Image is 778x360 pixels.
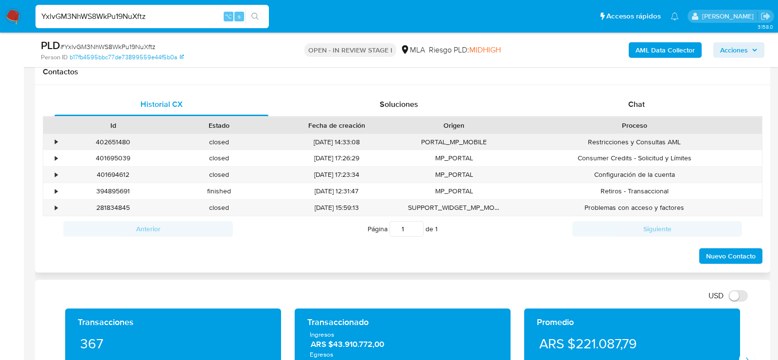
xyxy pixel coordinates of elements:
button: Nuevo Contacto [699,248,762,264]
div: • [55,154,57,163]
span: Riesgo PLD: [429,45,501,55]
div: Consumer Credits - Solicitud y Límites [507,150,762,166]
div: Problemas con acceso y factores [507,200,762,216]
p: OPEN - IN REVIEW STAGE I [304,43,396,57]
span: MIDHIGH [469,44,501,55]
span: Accesos rápidos [606,11,661,21]
div: MP_PORTAL [401,150,507,166]
button: search-icon [245,10,265,23]
div: closed [166,200,272,216]
div: 281834845 [60,200,166,216]
div: Id [67,120,159,130]
div: 401694612 [60,167,166,183]
div: Retiros - Transaccional [507,183,762,199]
span: Chat [628,99,645,110]
div: closed [166,167,272,183]
div: [DATE] 15:59:13 [272,200,401,216]
div: • [55,203,57,212]
a: b17fb4595bbc77de73899559e44f5b0a [70,53,184,62]
div: [DATE] 17:26:29 [272,150,401,166]
span: 1 [435,224,438,234]
button: AML Data Collector [629,42,702,58]
div: • [55,170,57,179]
div: MP_PORTAL [401,183,507,199]
button: Siguiente [572,221,742,237]
b: PLD [41,37,60,53]
div: • [55,187,57,196]
a: Salir [760,11,771,21]
div: SUPPORT_WIDGET_MP_MOBILE [401,200,507,216]
span: s [238,12,241,21]
div: PORTAL_MP_MOBILE [401,134,507,150]
p: lourdes.morinigo@mercadolibre.com [702,12,757,21]
div: MLA [400,45,425,55]
div: • [55,137,57,147]
span: Nuevo Contacto [706,249,756,263]
input: Buscar usuario o caso... [35,10,269,23]
a: Notificaciones [671,12,679,20]
div: Proceso [514,120,755,130]
div: Estado [173,120,265,130]
div: 394895691 [60,183,166,199]
div: Origen [408,120,500,130]
h1: Contactos [43,67,762,77]
div: finished [166,183,272,199]
div: closed [166,150,272,166]
span: 3.158.0 [758,23,773,31]
div: [DATE] 12:31:47 [272,183,401,199]
div: [DATE] 14:33:08 [272,134,401,150]
span: ⌥ [225,12,232,21]
b: Person ID [41,53,68,62]
span: Acciones [720,42,748,58]
span: Soluciones [380,99,418,110]
span: Historial CX [141,99,183,110]
div: 401695039 [60,150,166,166]
div: Configuración de la cuenta [507,167,762,183]
div: 402651480 [60,134,166,150]
div: MP_PORTAL [401,167,507,183]
button: Anterior [63,221,233,237]
div: Restricciones y Consultas AML [507,134,762,150]
div: [DATE] 17:23:34 [272,167,401,183]
button: Acciones [713,42,764,58]
b: AML Data Collector [636,42,695,58]
span: Página de [368,221,438,237]
div: closed [166,134,272,150]
div: Fecha de creación [279,120,394,130]
span: # YxlvGM3NhWS8WkPu19NuXftz [60,42,156,51]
